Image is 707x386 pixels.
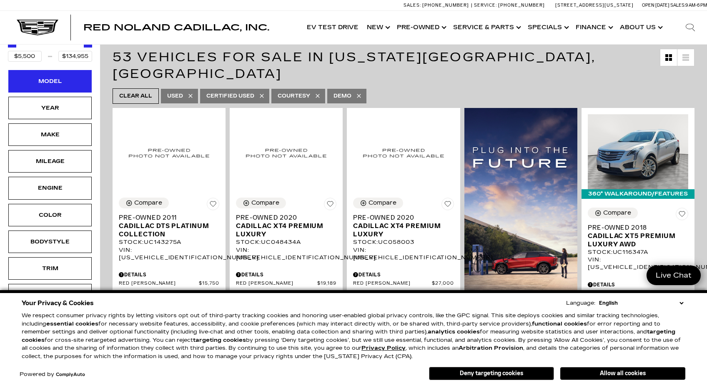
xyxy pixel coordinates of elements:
u: Privacy Policy [361,345,406,351]
input: Minimum [8,51,42,62]
a: Finance [572,11,616,44]
div: YearYear [8,97,92,119]
div: FeaturesFeatures [8,284,92,306]
strong: analytics cookies [428,328,480,335]
div: VIN: [US_VEHICLE_IDENTIFICATION_NUMBER] [353,246,454,261]
div: Year [29,103,71,113]
a: Grid View [660,49,677,66]
div: MakeMake [8,123,92,146]
span: Cadillac DTS Platinum Collection [119,222,213,238]
span: 9 AM-6 PM [685,3,707,8]
span: Pre-Owned 2018 [588,223,682,232]
strong: functional cookies [532,321,587,327]
div: Language: [566,301,595,306]
a: Pre-Owned [393,11,449,44]
a: EV Test Drive [303,11,363,44]
button: Compare Vehicle [236,198,286,208]
span: Cadillac XT4 Premium Luxury [353,222,447,238]
span: Live Chat [652,271,696,280]
div: Price [8,36,92,62]
div: BodystyleBodystyle [8,231,92,253]
div: VIN: [US_VEHICLE_IDENTIFICATION_NUMBER] [588,256,688,271]
div: EngineEngine [8,177,92,199]
div: 360° WalkAround/Features [582,189,694,198]
img: 2020 Cadillac XT4 Premium Luxury [236,114,336,192]
button: Compare Vehicle [353,198,403,208]
span: Sales: [404,3,421,8]
a: Pre-Owned 2020Cadillac XT4 Premium Luxury [353,213,454,238]
span: Cadillac XT4 Premium Luxury [236,222,330,238]
button: Save Vehicle [676,208,688,223]
span: $19,189 [317,281,337,287]
span: [PHONE_NUMBER] [498,3,545,8]
span: Open [DATE] [642,3,669,8]
div: Model [29,77,71,86]
div: TrimTrim [8,257,92,280]
a: Specials [524,11,572,44]
div: Bodystyle [29,237,71,246]
a: Sales: [PHONE_NUMBER] [404,3,471,8]
div: Powered by [20,372,85,377]
div: Search [674,11,707,44]
span: Pre-Owned 2020 [353,213,447,222]
span: 53 Vehicles for Sale in [US_STATE][GEOGRAPHIC_DATA], [GEOGRAPHIC_DATA] [113,50,596,81]
a: Service: [PHONE_NUMBER] [471,3,547,8]
strong: Arbitration Provision [459,345,523,351]
div: Pricing Details - Pre-Owned 2020 Cadillac XT4 Premium Luxury [236,271,336,278]
button: Deny targeting cookies [429,367,554,380]
div: ModelModel [8,70,92,93]
select: Language Select [597,299,685,307]
span: Used [167,91,183,101]
div: Pricing Details - Pre-Owned 2020 Cadillac XT4 Premium Luxury [353,271,454,278]
div: Engine [29,183,71,193]
a: ComplyAuto [56,372,85,377]
div: ColorColor [8,204,92,226]
span: Service: [474,3,497,8]
div: Compare [369,199,396,207]
strong: essential cookies [46,321,98,327]
a: Red [PERSON_NAME] $19,189 [236,281,336,287]
button: Allow all cookies [560,367,685,380]
span: Red [PERSON_NAME] [353,281,431,287]
button: Save Vehicle [207,198,219,213]
span: Red [PERSON_NAME] [236,281,317,287]
div: Stock : UC048434A [236,238,336,246]
img: 2018 Cadillac XT5 Premium Luxury AWD [588,114,688,190]
span: Red Noland Cadillac, Inc. [83,23,269,33]
a: Pre-Owned 2018Cadillac XT5 Premium Luxury AWD [588,223,688,248]
div: VIN: [US_VEHICLE_IDENTIFICATION_NUMBER] [236,246,336,261]
a: Pre-Owned 2011Cadillac DTS Platinum Collection [119,213,219,238]
img: 2011 Cadillac DTS Platinum Collection [119,114,219,192]
span: Red [PERSON_NAME] [119,281,199,287]
a: New [363,11,393,44]
a: Live Chat [647,266,701,285]
span: Cadillac XT5 Premium Luxury AWD [588,232,682,248]
div: Stock : UC116347A [588,248,688,256]
a: About Us [616,11,665,44]
div: VIN: [US_VEHICLE_IDENTIFICATION_NUMBER] [119,246,219,261]
button: Compare Vehicle [588,208,638,218]
div: Stock : UC058003 [353,238,454,246]
span: Certified Used [206,91,254,101]
div: Stock : UC143275A [119,238,219,246]
span: Your Privacy & Cookies [22,297,94,309]
div: MileageMileage [8,150,92,173]
div: Compare [134,199,162,207]
a: [STREET_ADDRESS][US_STATE] [555,3,634,8]
span: Courtesy [278,91,310,101]
button: Compare Vehicle [119,198,169,208]
a: Pre-Owned 2020Cadillac XT4 Premium Luxury [236,213,336,238]
span: Clear All [119,91,152,101]
a: Red [PERSON_NAME] $15,750 [119,281,219,287]
a: Service & Parts [449,11,524,44]
div: Compare [251,199,279,207]
div: Color [29,211,71,220]
div: Make [29,130,71,139]
div: Pricing Details - Pre-Owned 2018 Cadillac XT5 Premium Luxury AWD [588,281,688,288]
strong: targeting cookies [193,337,246,343]
img: Cadillac Dark Logo with Cadillac White Text [17,20,58,35]
span: Pre-Owned 2011 [119,213,213,222]
a: Red [PERSON_NAME] $27,000 [353,281,454,287]
input: Maximum [58,51,92,62]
